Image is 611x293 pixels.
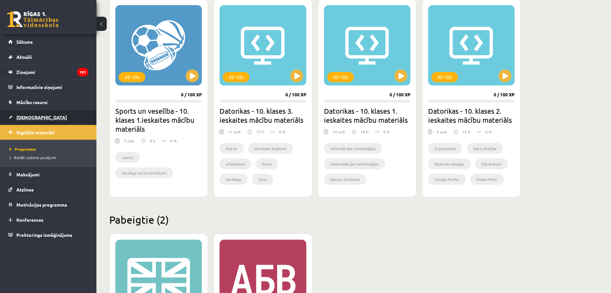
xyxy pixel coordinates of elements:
[361,129,368,135] p: 18 h
[8,49,88,64] a: Aktuāli
[109,213,521,226] h2: Pabeigtie (2)
[16,167,88,182] legend: Maksājumi
[279,129,285,135] p: 0 %
[428,158,471,169] li: Rezerves kopijas
[324,174,366,185] li: datoru sistēmas
[170,138,177,144] p: 0 %
[327,72,354,82] div: XP 100
[333,129,346,138] div: 14 uzd.
[383,129,390,135] p: 0 %
[16,114,67,120] span: [DEMOGRAPHIC_DATA]
[428,143,462,154] li: Ergonomika
[428,174,466,185] li: Google Forms
[8,110,88,125] a: [DEMOGRAPHIC_DATA]
[10,155,56,160] span: Biežāk uzdotie jautājumi
[8,65,88,79] a: Ziņojumi101
[8,197,88,212] a: Motivācijas programma
[10,155,90,160] a: Biežāk uzdotie jautājumi
[7,11,58,27] a: Rīgas 1. Tālmācības vidusskola
[324,143,382,154] li: informācijas tehnoloģijas
[220,158,251,169] li: arhivēšana
[463,129,470,135] p: 15 h
[115,152,140,163] li: sports
[10,146,36,152] span: Programma
[431,72,458,82] div: XP 100
[485,129,492,135] p: 0 %
[8,80,88,94] a: Informatīvie ziņojumi
[16,99,48,105] span: Mācību resursi
[8,212,88,227] a: Konferences
[252,174,273,185] li: šūna
[470,174,504,185] li: PowerPoint
[16,232,72,238] span: Proktoringa izmēģinājums
[324,106,410,124] h2: Datorikas - 10. klases 1. ieskaites mācību materiāls
[16,187,34,192] span: Atzīmes
[467,143,503,154] li: Datu drošība
[220,106,306,124] h2: Datorikas - 10. klases 3. ieskaites mācību materiāls
[8,34,88,49] a: Sākums
[119,72,145,82] div: XP 100
[324,158,385,169] li: komunikācijas tehnoloģijas
[16,54,32,60] span: Aktuāli
[8,95,88,110] a: Mācību resursi
[115,167,173,178] li: veselīga uztura ieteikumi
[8,182,88,197] a: Atzīmes
[8,227,88,242] a: Proktoringa izmēģinājums
[256,158,278,169] li: Excel
[16,80,88,94] legend: Informatīvie ziņojumi
[16,39,33,45] span: Sākums
[220,174,247,185] li: darblapa
[228,129,241,138] div: 11 uzd.
[115,106,202,133] h2: Sports un veselība - 10. klases 1.ieskaites mācību materiāls
[437,129,447,138] div: 8 uzd.
[248,143,293,154] li: Windows Explorer
[16,65,88,79] legend: Ziņojumi
[77,68,88,76] i: 101
[8,167,88,182] a: Maksājumi
[124,138,135,147] div: 5 uzd.
[10,146,90,152] a: Programma
[16,129,55,135] span: Digitālie materiāli
[475,158,508,169] li: Datorvīrusi
[16,202,67,208] span: Motivācijas programma
[256,129,264,135] p: 17 h
[223,72,249,82] div: XP 100
[8,125,88,140] a: Digitālie materiāli
[150,138,155,144] p: 9 h
[220,143,244,154] li: Datne
[428,106,515,124] h2: Datorikas - 10. klases 2. ieskaites mācību materiāls
[16,217,43,223] span: Konferences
